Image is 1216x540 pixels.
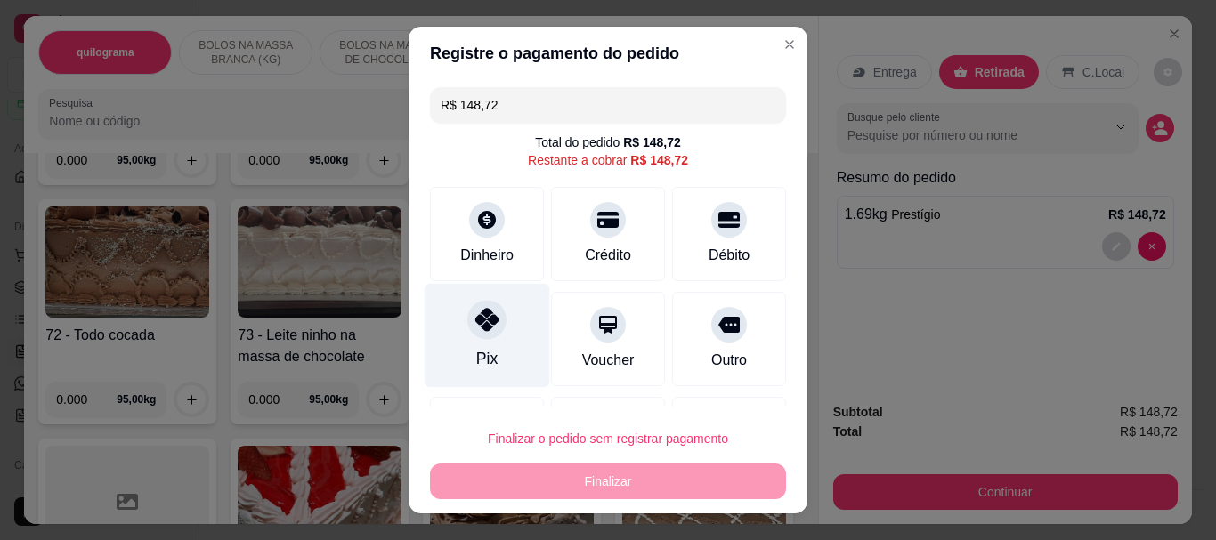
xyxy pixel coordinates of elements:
div: Crédito [585,245,631,266]
div: Dinheiro [460,245,514,266]
button: Close [775,30,804,59]
input: Ex.: hambúrguer de cordeiro [441,87,775,123]
div: Total do pedido [535,133,681,151]
div: Débito [709,245,750,266]
div: Voucher [582,350,635,371]
div: Outro [711,350,747,371]
div: Restante a cobrar [528,151,688,169]
div: Pix [476,348,498,371]
header: Registre o pagamento do pedido [409,27,807,80]
button: Finalizar o pedido sem registrar pagamento [430,421,786,456]
div: R$ 148,72 [630,151,688,169]
div: R$ 148,72 [623,133,681,151]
